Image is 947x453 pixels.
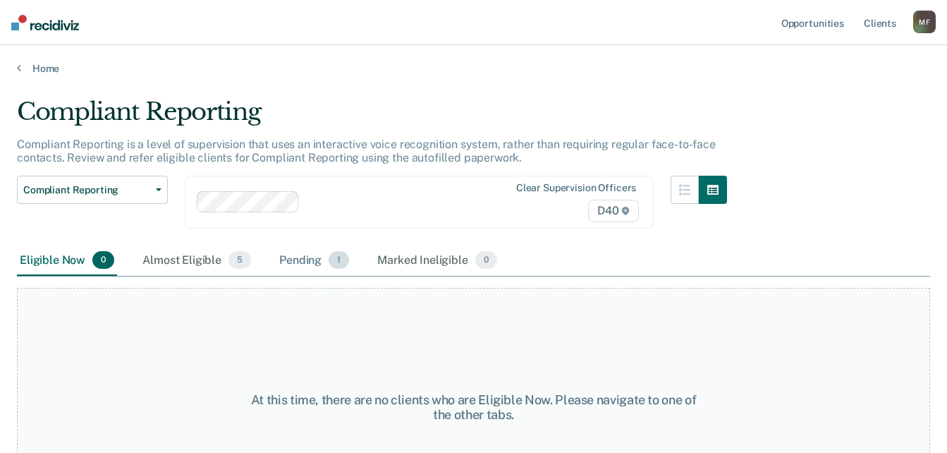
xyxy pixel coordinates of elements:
[516,182,636,194] div: Clear supervision officers
[588,200,639,222] span: D40
[11,15,79,30] img: Recidiviz
[23,184,150,196] span: Compliant Reporting
[245,392,702,423] div: At this time, there are no clients who are Eligible Now. Please navigate to one of the other tabs.
[475,251,497,270] span: 0
[913,11,936,33] div: M F
[329,251,349,270] span: 1
[17,138,716,164] p: Compliant Reporting is a level of supervision that uses an interactive voice recognition system, ...
[17,246,117,277] div: Eligible Now0
[92,251,114,270] span: 0
[17,62,930,75] a: Home
[140,246,254,277] div: Almost Eligible5
[276,246,352,277] div: Pending1
[913,11,936,33] button: MF
[228,251,251,270] span: 5
[17,176,168,204] button: Compliant Reporting
[17,97,727,138] div: Compliant Reporting
[374,246,500,277] div: Marked Ineligible0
